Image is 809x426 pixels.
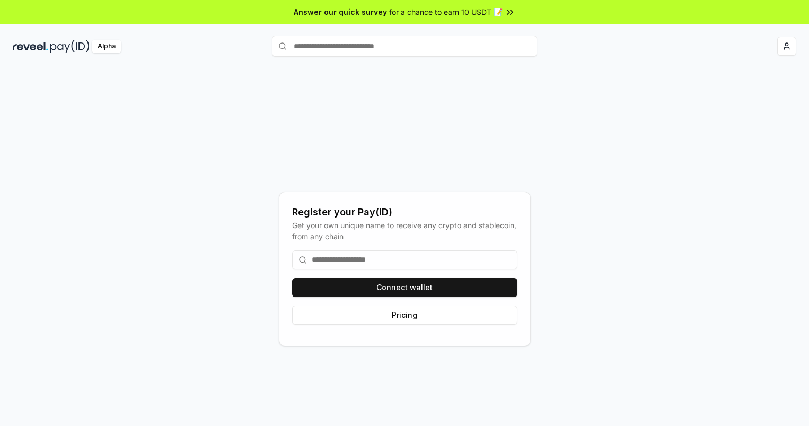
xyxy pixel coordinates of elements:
button: Pricing [292,306,517,325]
button: Connect wallet [292,278,517,297]
div: Alpha [92,40,121,53]
img: reveel_dark [13,40,48,53]
div: Register your Pay(ID) [292,205,517,220]
span: for a chance to earn 10 USDT 📝 [389,6,503,18]
span: Answer our quick survey [294,6,387,18]
img: pay_id [50,40,90,53]
div: Get your own unique name to receive any crypto and stablecoin, from any chain [292,220,517,242]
